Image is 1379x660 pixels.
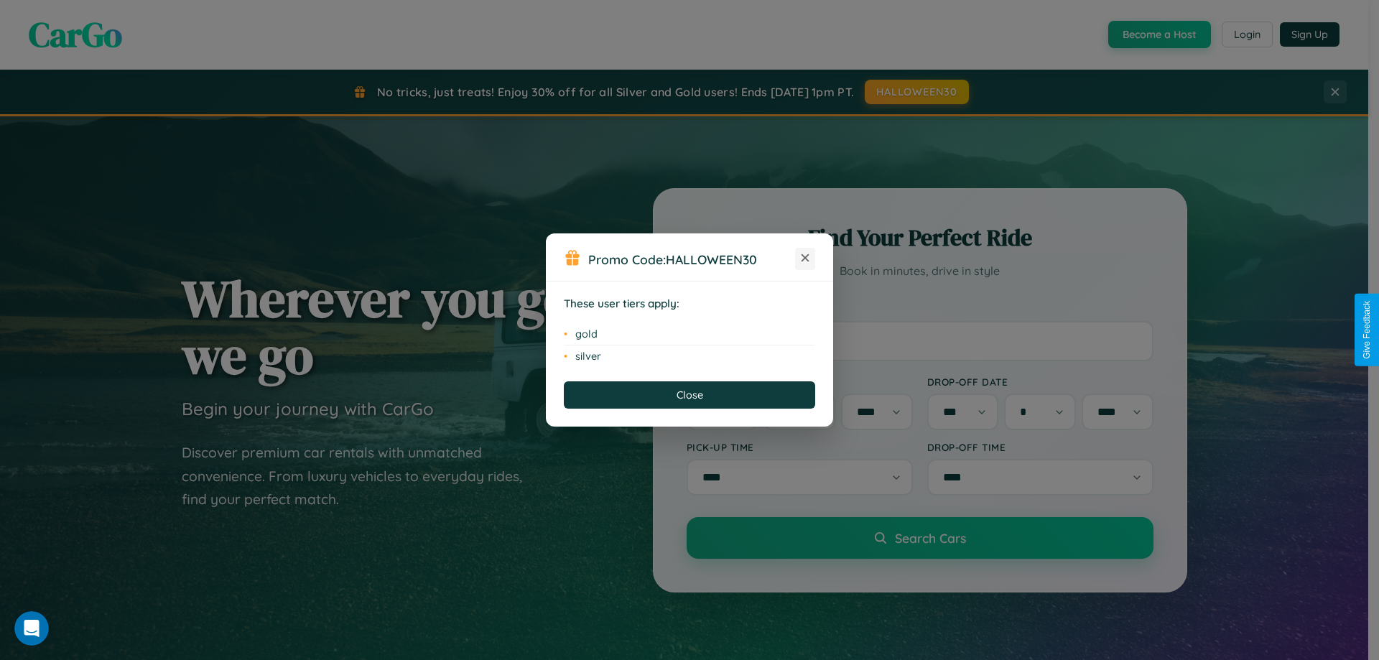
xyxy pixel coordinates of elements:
[588,251,795,267] h3: Promo Code:
[564,297,679,310] strong: These user tiers apply:
[564,345,815,367] li: silver
[564,323,815,345] li: gold
[1362,301,1372,359] div: Give Feedback
[564,381,815,409] button: Close
[666,251,757,267] b: HALLOWEEN30
[14,611,49,646] iframe: Intercom live chat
